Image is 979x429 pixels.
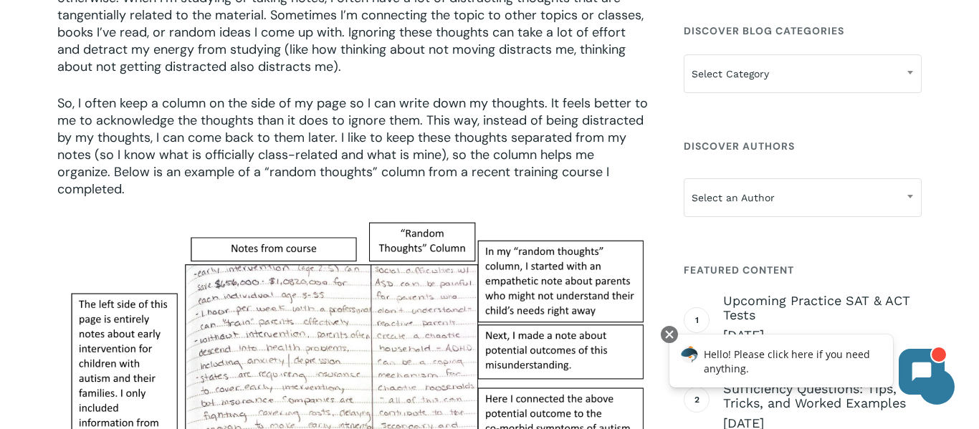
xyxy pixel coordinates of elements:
span: So, I often keep a column on the side of my page so I can write down my thoughts. It feels better... [57,95,648,198]
h4: Discover Blog Categories [684,18,922,44]
h4: Featured Content [684,257,922,283]
h4: Discover Authors [684,133,922,159]
span: Upcoming Practice SAT & ACT Tests [723,294,922,322]
span: Select an Author [684,178,922,217]
iframe: Chatbot [654,323,959,409]
a: Upcoming Practice SAT & ACT Tests [DATE] [723,294,922,344]
span: Select an Author [684,183,921,213]
span: Select Category [684,54,922,93]
span: Select Category [684,59,921,89]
